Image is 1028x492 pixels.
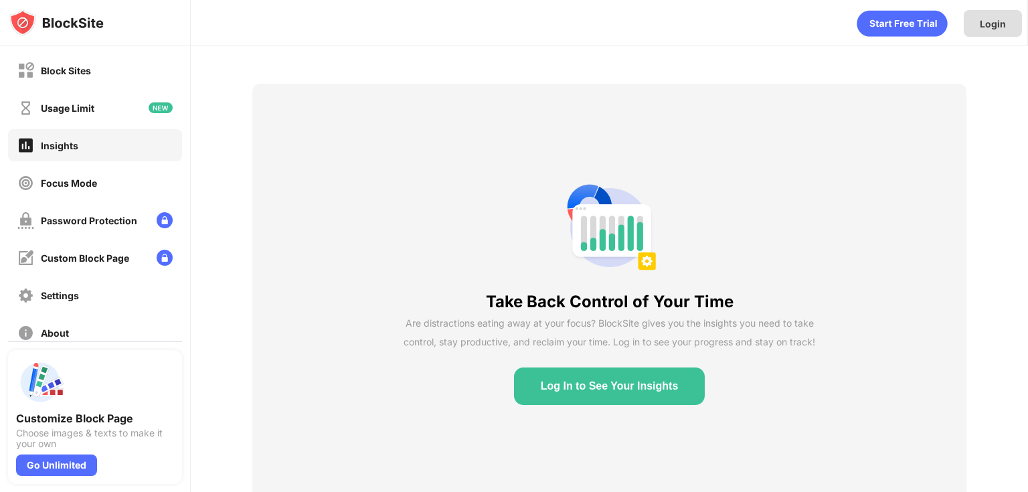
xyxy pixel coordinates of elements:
img: focus-off.svg [17,175,34,191]
img: new-icon.svg [149,102,173,113]
div: Settings [41,290,79,301]
img: logo-blocksite.svg [9,9,104,36]
div: Customize Block Page [16,412,174,425]
img: lock-menu.svg [157,250,173,266]
img: settings-off.svg [17,287,34,304]
img: lock-menu.svg [157,212,173,228]
div: About [41,327,69,339]
div: Usage Limit [41,102,94,114]
div: Take Back Control of Your Time [486,292,734,311]
div: Insights [41,140,78,151]
img: about-off.svg [17,325,34,341]
img: password-protection-off.svg [17,212,34,229]
img: block-off.svg [17,62,34,79]
img: customize-block-page-off.svg [17,250,34,266]
img: push-custom-page.svg [16,358,64,406]
img: insights-on.svg [17,137,34,154]
div: animation [857,10,948,37]
div: Choose images & texts to make it your own [16,428,174,449]
button: Log In to See Your Insights [514,367,705,405]
div: Custom Block Page [41,252,129,264]
img: insights-non-login-state.png [562,179,658,276]
div: Are distractions eating away at your focus? BlockSite gives you the insights you need to take con... [404,314,815,351]
div: Focus Mode [41,177,97,189]
img: time-usage-off.svg [17,100,34,116]
div: Block Sites [41,65,91,76]
div: Go Unlimited [16,455,97,476]
div: Password Protection [41,215,137,226]
div: Login [980,18,1006,29]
